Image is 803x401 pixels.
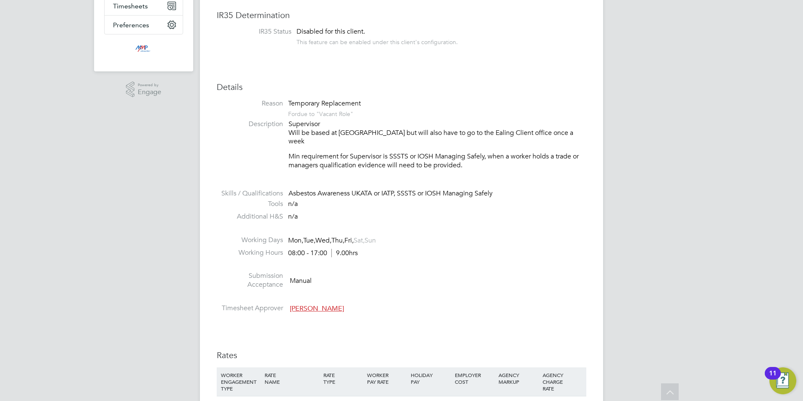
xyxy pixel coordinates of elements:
[321,367,365,389] div: RATE TYPE
[217,99,283,108] label: Reason
[138,89,161,96] span: Engage
[105,16,183,34] button: Preferences
[138,82,161,89] span: Powered by
[104,43,183,56] a: Go to home page
[769,373,777,384] div: 11
[303,236,315,245] span: Tue,
[453,367,496,389] div: EMPLOYER COST
[289,189,586,198] div: Asbestos Awareness UKATA or IATP, SSSTS or IOSH Managing Safely
[217,350,586,361] h3: Rates
[365,236,376,245] span: Sun
[132,43,156,56] img: mmpconsultancy-logo-retina.png
[217,212,283,221] label: Additional H&S
[288,99,361,108] span: Temporary Replacement
[290,304,344,313] span: [PERSON_NAME]
[113,21,149,29] span: Preferences
[288,200,298,208] span: n/a
[217,10,586,21] h3: IR35 Determination
[331,249,358,257] span: 9.00hrs
[126,82,162,98] a: Powered byEngage
[217,248,283,257] label: Working Hours
[288,108,361,118] div: For due to "Vacant Role"
[113,2,148,10] span: Timesheets
[217,82,586,92] h3: Details
[217,189,283,198] label: Skills / Qualifications
[315,236,331,245] span: Wed,
[289,120,586,146] p: Supervisor Will be based at [GEOGRAPHIC_DATA] but will also have to go to the Ealing Client offic...
[365,367,409,389] div: WORKER PAY RATE
[288,249,358,258] div: 08:00 - 17:00
[297,27,365,36] span: Disabled for this client.
[331,236,344,245] span: Thu,
[217,200,283,208] label: Tools
[288,212,298,221] span: n/a
[289,152,586,170] p: Min requirement for Supervisor is SSSTS or IOSH Managing Safely, when a worker holds a trade or m...
[225,27,291,36] label: IR35 Status
[496,367,540,389] div: AGENCY MARKUP
[217,304,283,313] label: Timesheet Approver
[219,367,262,396] div: WORKER ENGAGEMENT TYPE
[769,367,796,394] button: Open Resource Center, 11 new notifications
[217,272,283,289] label: Submission Acceptance
[288,236,303,245] span: Mon,
[290,277,312,285] span: Manual
[217,120,283,129] label: Description
[409,367,452,389] div: HOLIDAY PAY
[541,367,584,396] div: AGENCY CHARGE RATE
[354,236,365,245] span: Sat,
[217,236,283,245] label: Working Days
[344,236,354,245] span: Fri,
[262,367,321,389] div: RATE NAME
[297,36,458,46] div: This feature can be enabled under this client's configuration.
